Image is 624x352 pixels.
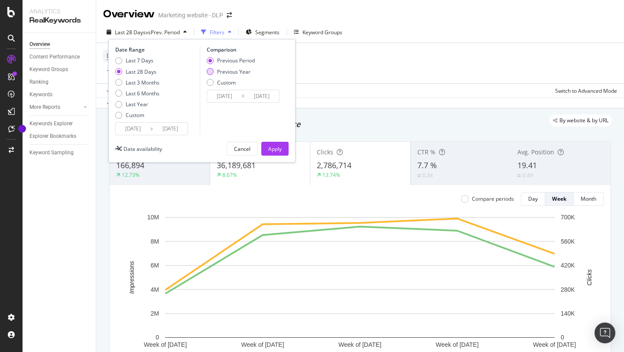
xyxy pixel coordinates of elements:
[533,341,576,348] text: Week of [DATE]
[153,123,188,135] input: End Date
[29,7,89,16] div: Analytics
[115,29,146,36] span: Last 28 Days
[268,145,282,153] div: Apply
[552,195,566,202] div: Week
[561,214,575,221] text: 700K
[29,148,74,157] div: Keyword Sampling
[128,261,135,293] text: Impressions
[103,7,155,22] div: Overview
[261,142,289,156] button: Apply
[123,145,162,153] div: Data availability
[29,119,73,128] div: Keywords Explorer
[207,46,282,53] div: Comparison
[29,65,68,74] div: Keyword Groups
[122,171,140,179] div: 12.73%
[561,310,575,317] text: 140K
[422,172,433,179] div: 0.34
[115,57,159,64] div: Last 7 Days
[126,111,144,119] div: Custom
[517,148,554,156] span: Avg. Position
[156,334,159,341] text: 0
[29,40,90,49] a: Overview
[107,52,123,59] span: Device
[151,262,159,269] text: 6M
[115,111,159,119] div: Custom
[198,25,235,39] button: Filters
[151,310,159,317] text: 2M
[115,46,198,53] div: Date Range
[29,78,90,87] a: Ranking
[29,52,80,62] div: Content Performance
[227,142,258,156] button: Cancel
[116,160,144,170] span: 166,894
[144,341,187,348] text: Week of [DATE]
[151,238,159,245] text: 8M
[317,160,351,170] span: 2,786,714
[29,90,52,99] div: Keywords
[581,195,596,202] div: Month
[207,90,242,102] input: Start Date
[417,160,437,170] span: 7.7 %
[207,79,255,86] div: Custom
[586,269,593,285] text: Clicks
[210,29,224,36] div: Filters
[561,334,564,341] text: 0
[317,148,333,156] span: Clicks
[217,160,256,170] span: 36,189,681
[242,25,283,39] button: Segments
[29,90,90,99] a: Keywords
[523,172,533,179] div: 0.49
[115,101,159,108] div: Last Year
[472,195,514,202] div: Compare periods
[290,25,346,39] button: Keyword Groups
[115,90,159,97] div: Last 6 Months
[435,341,478,348] text: Week of [DATE]
[217,57,255,64] div: Previous Period
[561,286,575,293] text: 280K
[29,65,90,74] a: Keyword Groups
[18,125,26,133] div: Tooltip anchor
[222,171,237,179] div: 8.67%
[217,79,236,86] div: Custom
[126,101,148,108] div: Last Year
[227,12,232,18] div: arrow-right-arrow-left
[115,79,159,86] div: Last 3 Months
[29,119,90,128] a: Keywords Explorer
[207,57,255,64] div: Previous Period
[29,103,60,112] div: More Reports
[29,132,90,141] a: Explorer Bookmarks
[517,160,537,170] span: 19.41
[528,195,538,202] div: Day
[126,57,153,64] div: Last 7 Days
[29,132,76,141] div: Explorer Bookmarks
[255,29,279,36] span: Segments
[103,66,138,76] button: Add Filter
[29,40,50,49] div: Overview
[29,16,89,26] div: RealKeywords
[552,84,617,98] button: Switch to Advanced Mode
[559,118,608,123] span: By website & by URL
[234,145,250,153] div: Cancel
[217,68,250,75] div: Previous Year
[158,11,223,20] div: Marketing website - DLP
[241,341,284,348] text: Week of [DATE]
[302,29,342,36] div: Keyword Groups
[417,174,421,177] img: Equal
[29,78,49,87] div: Ranking
[146,29,180,36] span: vs Prev. Period
[126,79,159,86] div: Last 3 Months
[29,52,90,62] a: Content Performance
[151,286,159,293] text: 4M
[126,68,156,75] div: Last 28 Days
[545,192,574,206] button: Week
[417,148,435,156] span: CTR %
[574,192,604,206] button: Month
[147,214,159,221] text: 10M
[521,192,545,206] button: Day
[29,148,90,157] a: Keyword Sampling
[338,341,381,348] text: Week of [DATE]
[29,103,81,112] a: More Reports
[322,171,340,179] div: 13.74%
[126,90,159,97] div: Last 6 Months
[561,238,575,245] text: 560K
